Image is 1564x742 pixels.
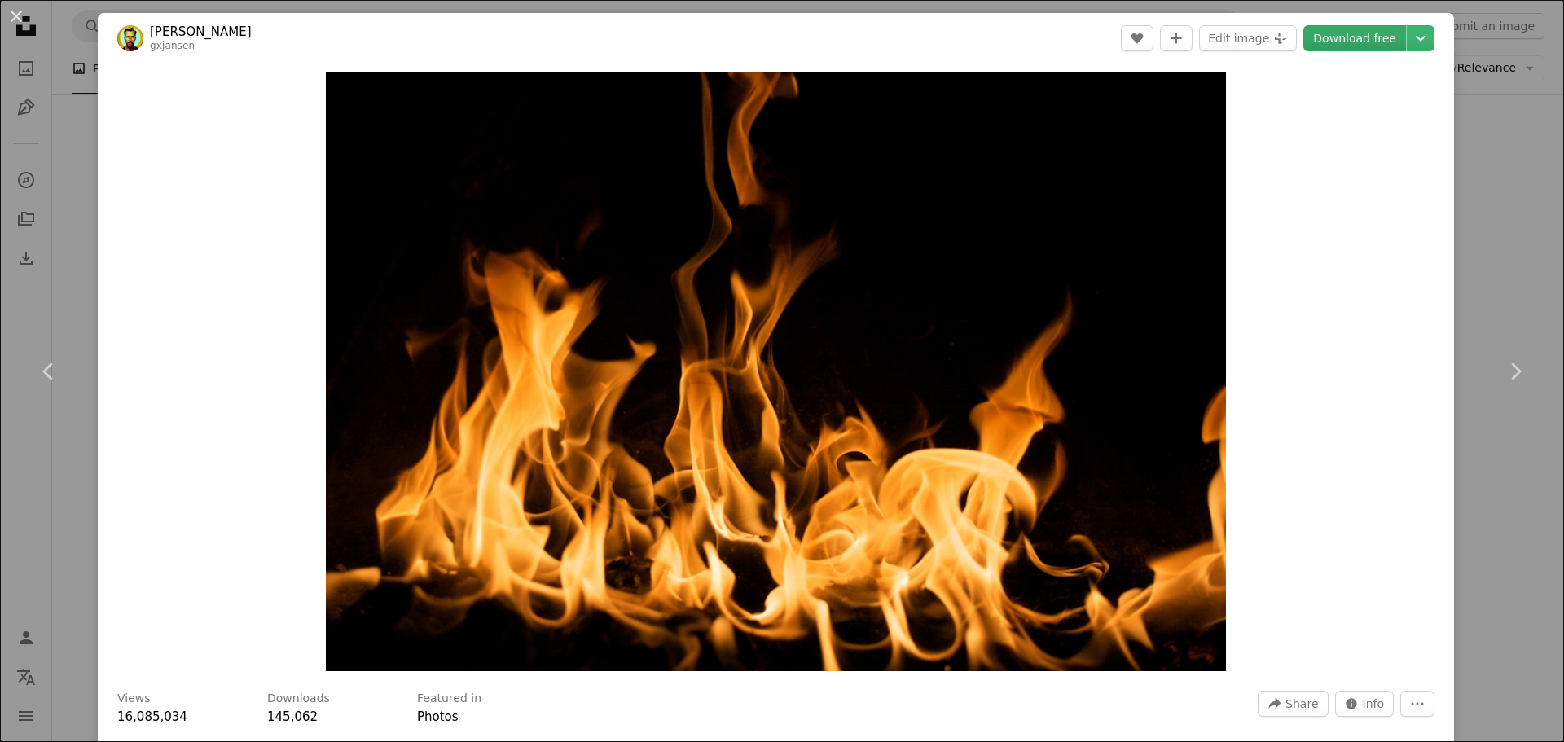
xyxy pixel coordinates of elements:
[326,72,1227,671] img: yellow fire digital wallpaper
[150,24,252,40] a: [PERSON_NAME]
[1303,25,1406,51] a: Download free
[326,72,1227,671] button: Zoom in on this image
[1363,692,1385,716] span: Info
[1335,691,1395,717] button: Stats about this image
[267,691,330,707] h3: Downloads
[1199,25,1297,51] button: Edit image
[417,709,459,724] a: Photos
[1160,25,1193,51] button: Add to Collection
[1121,25,1153,51] button: Like
[1285,692,1318,716] span: Share
[117,691,151,707] h3: Views
[117,709,187,724] span: 16,085,034
[267,709,318,724] span: 145,062
[1407,25,1434,51] button: Choose download size
[417,691,481,707] h3: Featured in
[150,40,195,51] a: gxjansen
[1400,691,1434,717] button: More Actions
[1466,293,1564,450] a: Next
[1258,691,1328,717] button: Share this image
[117,25,143,51] img: Go to Guido Jansen's profile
